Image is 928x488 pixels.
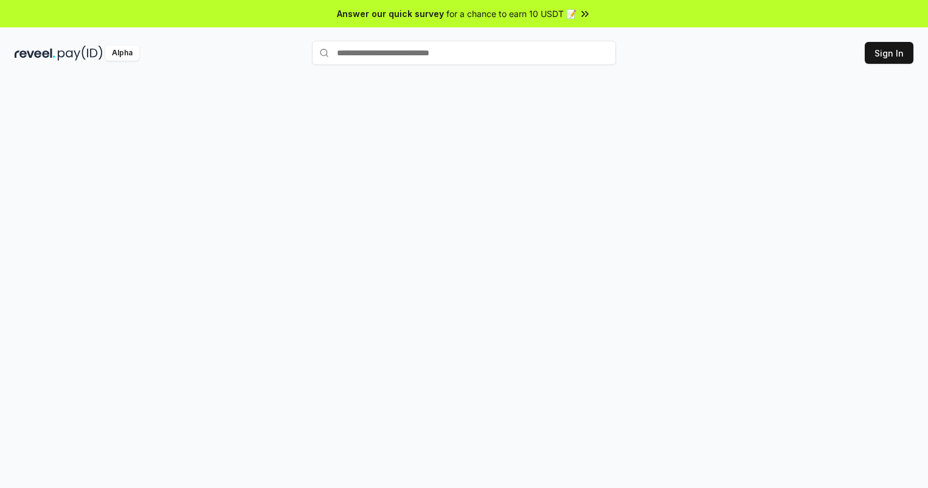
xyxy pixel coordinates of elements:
div: Alpha [105,46,139,61]
img: pay_id [58,46,103,61]
button: Sign In [865,42,913,64]
span: Answer our quick survey [337,7,444,20]
span: for a chance to earn 10 USDT 📝 [446,7,577,20]
img: reveel_dark [15,46,55,61]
